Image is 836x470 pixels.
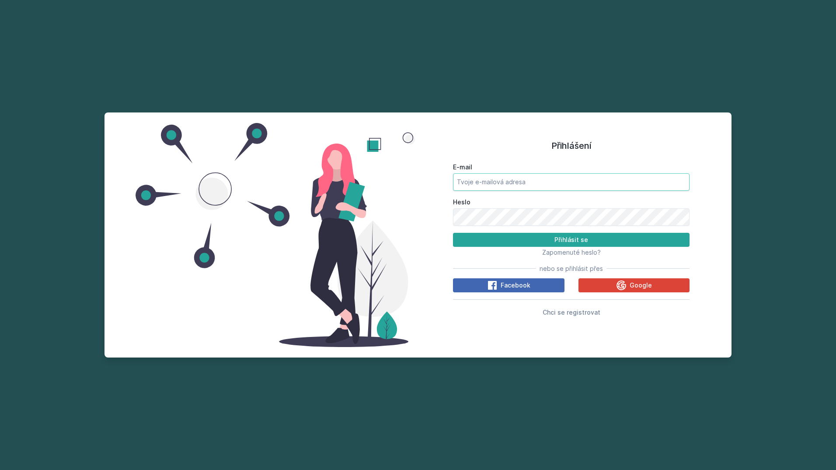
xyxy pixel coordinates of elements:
span: nebo se přihlásit přes [540,264,603,273]
label: Heslo [453,198,690,207]
span: Google [630,281,652,290]
button: Google [578,278,690,292]
span: Facebook [501,281,530,290]
h1: Přihlášení [453,139,690,152]
input: Tvoje e-mailová adresa [453,173,690,191]
span: Chci se registrovat [543,309,600,316]
button: Facebook [453,278,564,292]
button: Přihlásit se [453,233,690,247]
span: Zapomenuté heslo? [542,249,601,256]
label: E-mail [453,163,690,172]
button: Chci se registrovat [543,307,600,317]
